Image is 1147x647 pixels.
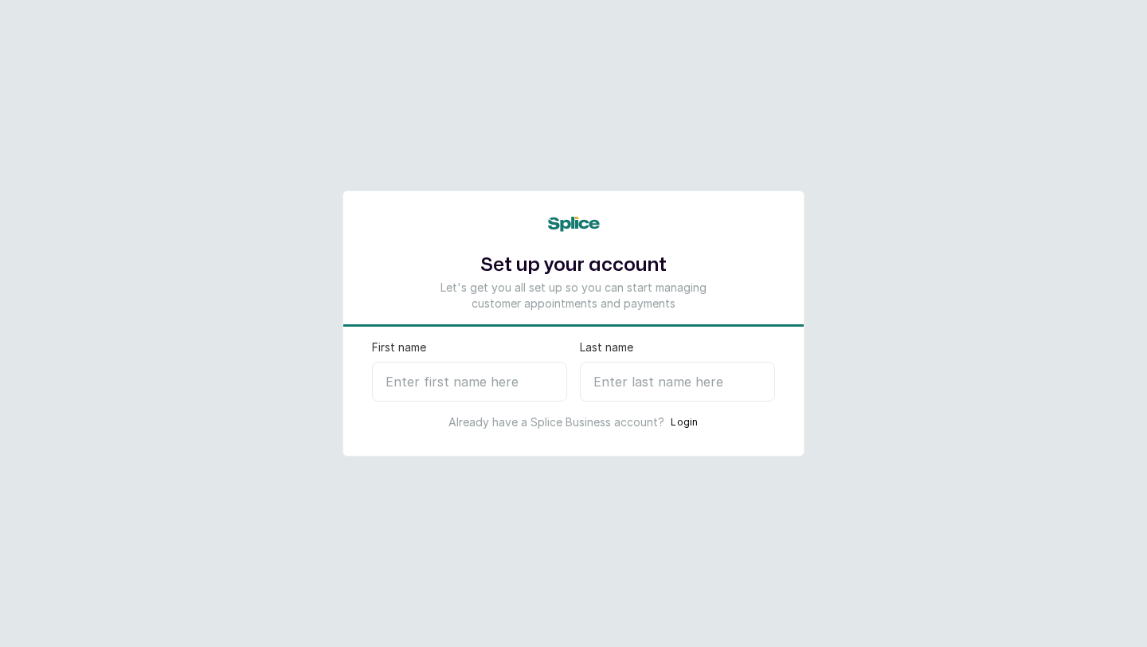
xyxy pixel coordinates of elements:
p: Already have a Splice Business account? [448,414,664,430]
label: Last name [580,339,633,355]
input: Enter first name here [372,362,567,402]
p: Let's get you all set up so you can start managing customer appointments and payments [433,280,714,312]
input: Enter last name here [580,362,775,402]
label: First name [372,339,426,355]
button: Login [671,414,699,430]
h1: Set up your account [433,251,714,280]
